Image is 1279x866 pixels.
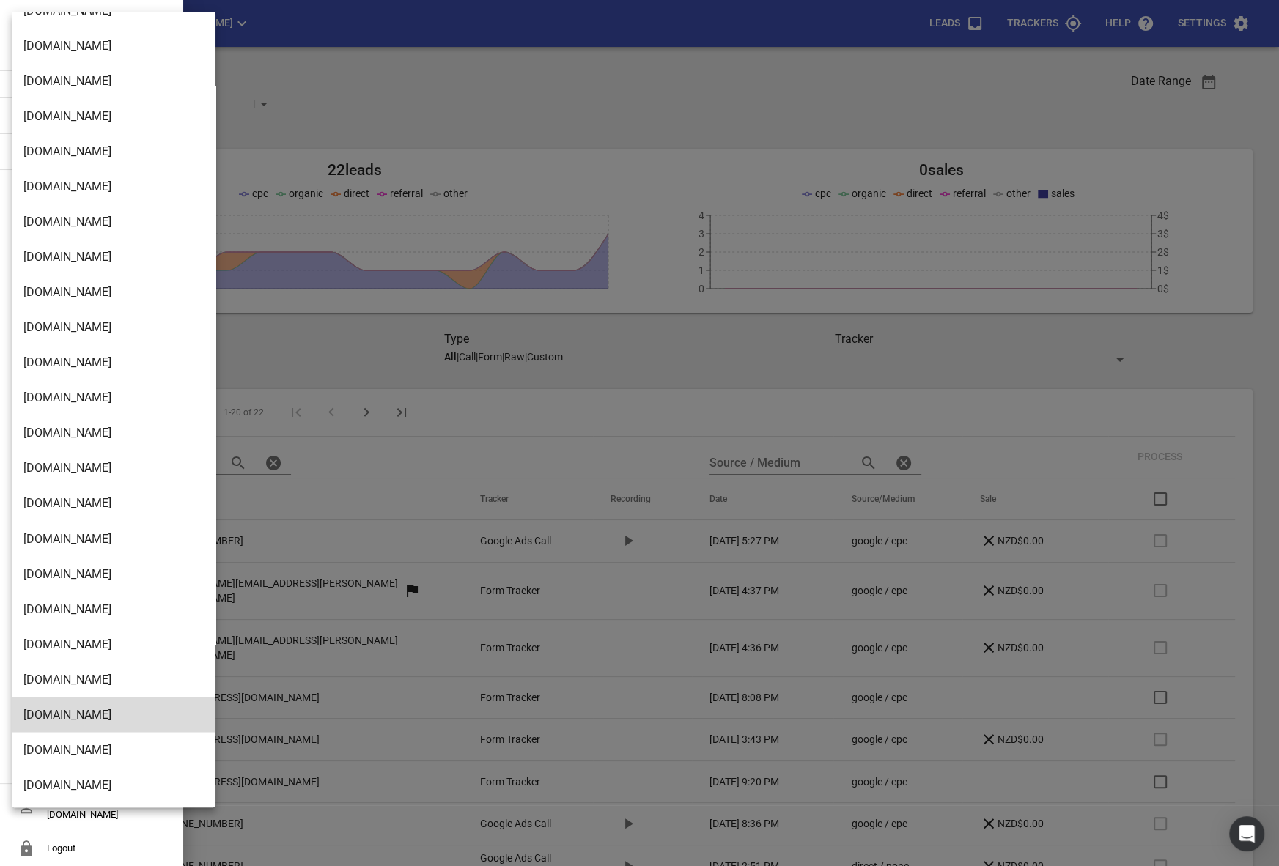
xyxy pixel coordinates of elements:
li: [DOMAIN_NAME] [12,732,215,767]
li: [DOMAIN_NAME] [12,697,215,732]
li: [DOMAIN_NAME] [12,626,215,662]
div: Open Intercom Messenger [1229,816,1264,851]
li: [DOMAIN_NAME] [12,275,215,310]
li: [DOMAIN_NAME] [12,345,215,380]
li: [DOMAIN_NAME] [12,240,215,275]
li: [DOMAIN_NAME] [12,767,215,802]
li: [DOMAIN_NAME] [12,662,215,697]
li: [DOMAIN_NAME] [12,556,215,591]
li: [DOMAIN_NAME] [12,591,215,626]
li: [DOMAIN_NAME] [12,99,215,134]
li: [DOMAIN_NAME] [12,134,215,169]
li: [DOMAIN_NAME] [12,204,215,240]
li: [DOMAIN_NAME] [12,310,215,345]
li: [DOMAIN_NAME] [12,415,215,451]
li: [DOMAIN_NAME] [12,521,215,556]
li: [DOMAIN_NAME] [12,451,215,486]
li: [DOMAIN_NAME] [12,169,215,204]
li: [DOMAIN_NAME] [12,64,215,99]
li: [DOMAIN_NAME] [12,486,215,521]
li: [DOMAIN_NAME] [12,380,215,415]
li: [DOMAIN_NAME] [12,29,215,64]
